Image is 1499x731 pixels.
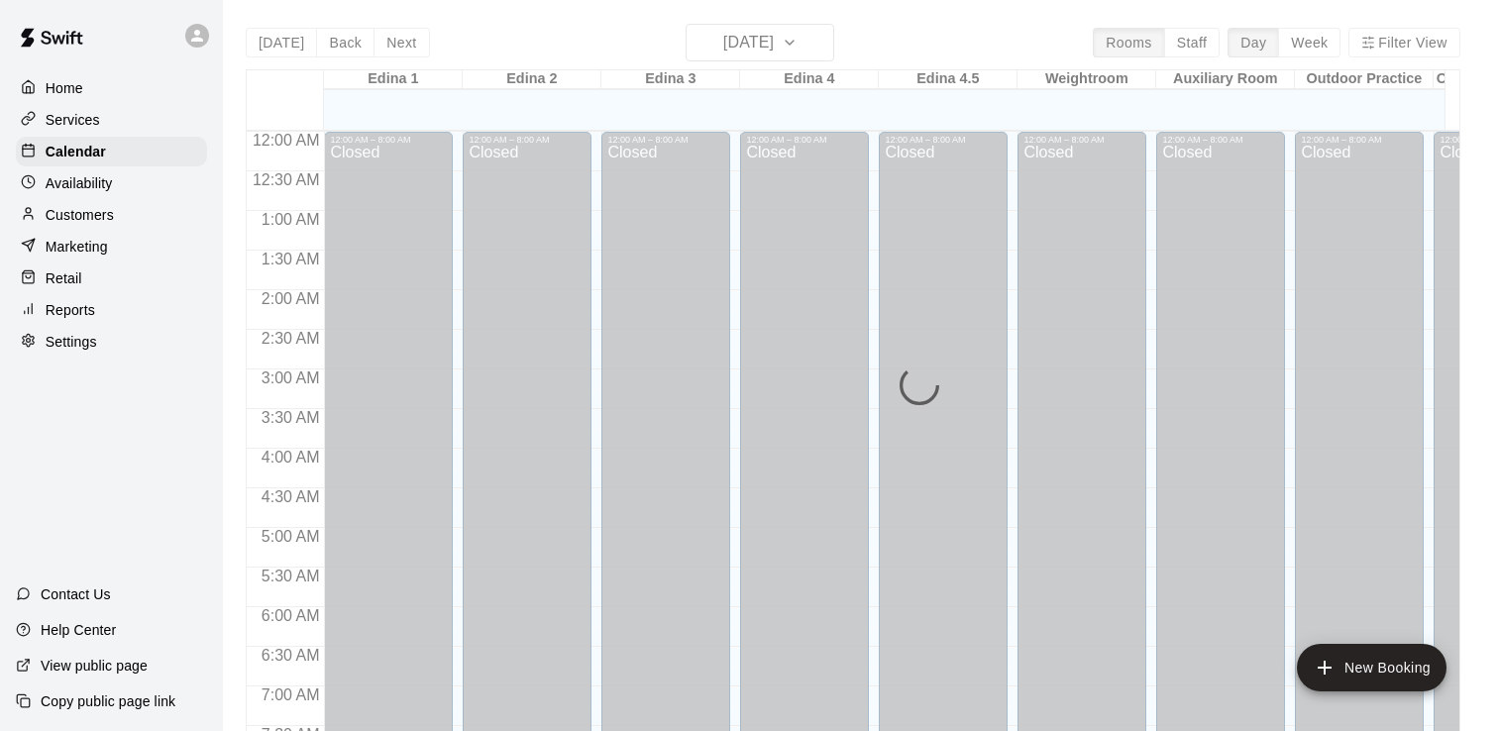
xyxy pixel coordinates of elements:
[257,528,325,545] span: 5:00 AM
[257,607,325,624] span: 6:00 AM
[257,409,325,426] span: 3:30 AM
[257,568,325,584] span: 5:30 AM
[330,135,447,145] div: 12:00 AM – 8:00 AM
[16,327,207,357] a: Settings
[469,135,586,145] div: 12:00 AM – 8:00 AM
[46,205,114,225] p: Customers
[257,686,325,703] span: 7:00 AM
[248,132,325,149] span: 12:00 AM
[257,488,325,505] span: 4:30 AM
[1297,644,1446,691] button: add
[1156,70,1295,89] div: Auxiliary Room
[16,295,207,325] a: Reports
[1023,135,1140,145] div: 12:00 AM – 8:00 AM
[746,135,863,145] div: 12:00 AM – 8:00 AM
[46,78,83,98] p: Home
[41,584,111,604] p: Contact Us
[601,70,740,89] div: Edina 3
[46,332,97,352] p: Settings
[248,171,325,188] span: 12:30 AM
[16,168,207,198] a: Availability
[16,263,207,293] a: Retail
[1295,70,1434,89] div: Outdoor Practice
[46,268,82,288] p: Retail
[607,135,724,145] div: 12:00 AM – 8:00 AM
[46,173,113,193] p: Availability
[257,330,325,347] span: 2:30 AM
[257,647,325,664] span: 6:30 AM
[46,142,106,161] p: Calendar
[257,211,325,228] span: 1:00 AM
[463,70,601,89] div: Edina 2
[16,200,207,230] a: Customers
[46,237,108,257] p: Marketing
[41,620,116,640] p: Help Center
[740,70,879,89] div: Edina 4
[1301,135,1418,145] div: 12:00 AM – 8:00 AM
[879,70,1017,89] div: Edina 4.5
[46,300,95,320] p: Reports
[16,73,207,103] a: Home
[16,232,207,261] a: Marketing
[16,105,207,135] a: Services
[257,449,325,466] span: 4:00 AM
[885,135,1002,145] div: 12:00 AM – 8:00 AM
[1162,135,1279,145] div: 12:00 AM – 8:00 AM
[16,137,207,166] a: Calendar
[324,70,463,89] div: Edina 1
[41,656,148,676] p: View public page
[257,251,325,267] span: 1:30 AM
[257,369,325,386] span: 3:00 AM
[46,110,100,130] p: Services
[41,691,175,711] p: Copy public page link
[257,290,325,307] span: 2:00 AM
[1017,70,1156,89] div: Weightroom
